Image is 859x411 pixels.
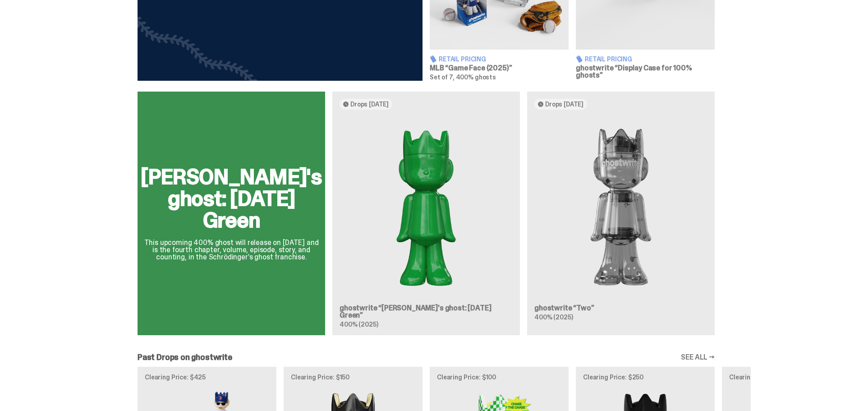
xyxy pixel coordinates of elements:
[291,374,415,380] p: Clearing Price: $150
[439,56,486,62] span: Retail Pricing
[534,305,707,312] h3: ghostwrite “Two”
[681,354,715,361] a: SEE ALL →
[138,353,232,361] h2: Past Drops on ghostwrite
[545,101,583,108] span: Drops [DATE]
[332,92,520,335] a: Drops [DATE] Schrödinger's ghost: Sunday Green
[340,305,513,319] h3: ghostwrite “[PERSON_NAME]'s ghost: [DATE] Green”
[437,374,561,380] p: Clearing Price: $100
[534,313,573,321] span: 400% (2025)
[430,73,496,81] span: Set of 7, 400% ghosts
[141,239,322,261] p: This upcoming 400% ghost will release on [DATE] and is the fourth chapter, volume, episode, story...
[145,374,269,380] p: Clearing Price: $425
[141,166,322,231] h2: [PERSON_NAME]'s ghost: [DATE] Green
[340,320,378,328] span: 400% (2025)
[729,374,854,380] p: Clearing Price: $150
[340,117,513,297] img: Schrödinger's ghost: Sunday Green
[576,65,715,79] h3: ghostwrite “Display Case for 100% ghosts”
[583,374,707,380] p: Clearing Price: $250
[534,117,707,297] img: Two
[350,101,389,108] span: Drops [DATE]
[585,56,632,62] span: Retail Pricing
[430,65,569,72] h3: MLB “Game Face (2025)”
